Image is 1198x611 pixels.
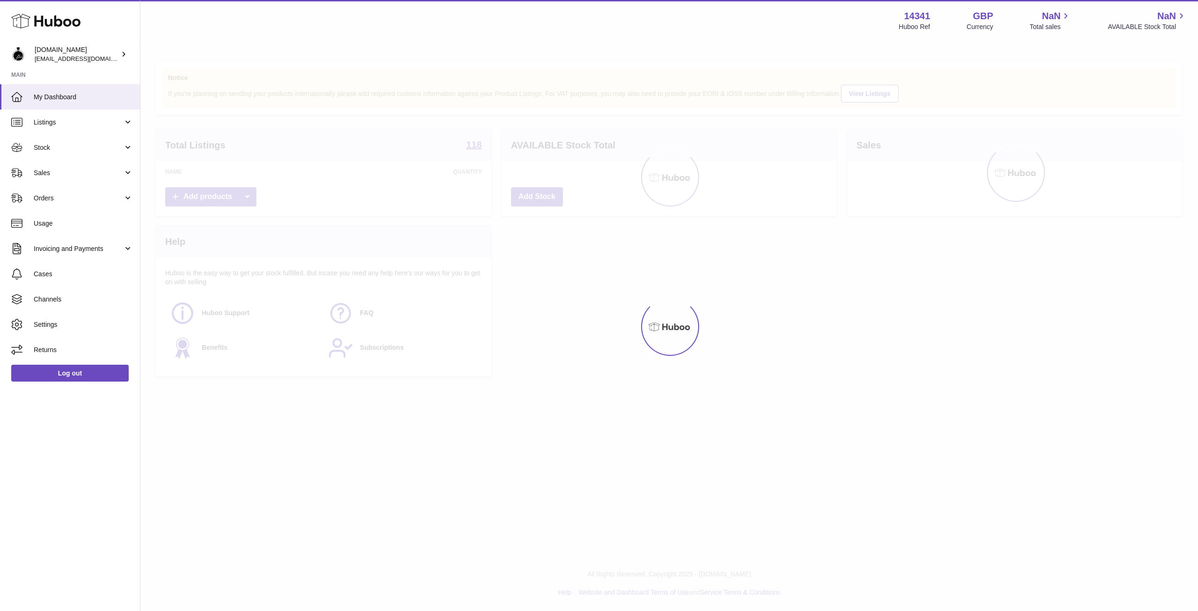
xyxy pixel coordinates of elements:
[34,219,133,228] span: Usage
[35,55,138,62] span: [EMAIL_ADDRESS][DOMAIN_NAME]
[904,10,930,22] strong: 14341
[34,244,123,253] span: Invoicing and Payments
[1042,10,1060,22] span: NaN
[34,346,133,354] span: Returns
[35,45,119,63] div: [DOMAIN_NAME]
[34,143,123,152] span: Stock
[899,22,930,31] div: Huboo Ref
[1030,22,1071,31] span: Total sales
[34,194,123,203] span: Orders
[34,169,123,177] span: Sales
[34,270,133,279] span: Cases
[1030,10,1071,31] a: NaN Total sales
[1108,10,1187,31] a: NaN AVAILABLE Stock Total
[973,10,993,22] strong: GBP
[967,22,993,31] div: Currency
[34,93,133,102] span: My Dashboard
[11,365,129,382] a: Log out
[11,47,25,61] img: theperfumesampler@gmail.com
[34,118,123,127] span: Listings
[1157,10,1176,22] span: NaN
[34,295,133,304] span: Channels
[1108,22,1187,31] span: AVAILABLE Stock Total
[34,320,133,329] span: Settings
